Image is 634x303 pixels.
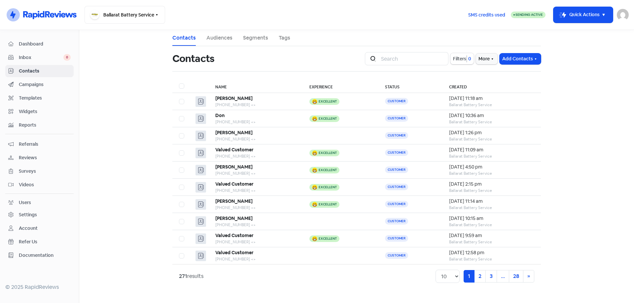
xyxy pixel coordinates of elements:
[5,209,74,221] a: Settings
[449,136,534,142] div: Ballarat Battery Service
[5,119,74,131] a: Reports
[243,34,268,42] a: Segments
[215,232,254,238] b: Valued Customer
[617,9,629,21] img: User
[215,147,254,153] b: Valued Customer
[319,186,337,189] div: Excellent
[509,270,523,283] a: 28
[464,270,475,283] a: 1
[449,95,534,102] div: [DATE] 11:18 am
[19,199,31,206] div: Users
[449,170,534,176] div: Ballarat Battery Service
[5,236,74,248] a: Refer Us
[497,270,509,283] a: ...
[606,277,627,296] iframe: chat widget
[215,170,296,176] div: [PHONE_NUMBER] <>
[449,198,534,205] div: [DATE] 11:14 am
[215,181,254,187] b: Valued Customer
[5,92,74,104] a: Templates
[279,34,290,42] a: Tags
[5,179,74,191] a: Videos
[385,252,408,259] span: Customer
[319,117,337,120] div: Excellent
[5,38,74,50] a: Dashboard
[449,205,534,211] div: Ballarat Battery Service
[215,188,296,194] div: [PHONE_NUMBER] <>
[377,52,448,65] input: Search
[5,222,74,234] a: Account
[215,95,253,101] b: [PERSON_NAME]
[19,81,71,88] span: Campaigns
[215,119,296,125] div: [PHONE_NUMBER] <>
[453,55,466,62] span: Filters
[468,12,505,18] span: SMS credits used
[319,100,337,103] div: Excellent
[19,211,37,218] div: Settings
[449,164,534,170] div: [DATE] 4:50 pm
[463,11,511,18] a: SMS credits used
[449,102,534,108] div: Ballarat Battery Service
[5,65,74,77] a: Contacts
[215,250,254,256] b: Valued Customer
[215,256,296,262] div: [PHONE_NUMBER] <>
[63,54,71,61] span: 0
[523,270,534,283] a: Next
[385,167,408,173] span: Customer
[5,165,74,177] a: Surveys
[467,55,471,62] span: 0
[303,79,379,93] th: Experience
[19,168,71,175] span: Surveys
[179,272,203,280] div: results
[19,238,71,245] span: Refer Us
[215,164,253,170] b: [PERSON_NAME]
[527,273,530,280] span: »
[215,239,296,245] div: [PHONE_NUMBER] <>
[485,270,497,283] a: 3
[385,235,408,242] span: Customer
[5,249,74,261] a: Documentation
[179,273,187,280] strong: 271
[85,6,165,24] button: Ballarat Battery Service
[385,149,408,156] span: Customer
[385,115,408,122] span: Customer
[449,232,534,239] div: [DATE] 9:59 am
[19,108,71,115] span: Widgets
[449,119,534,125] div: Ballarat Battery Service
[19,252,71,259] span: Documentation
[474,270,486,283] a: 2
[449,112,534,119] div: [DATE] 10:36 am
[449,181,534,188] div: [DATE] 2:15 pm
[442,79,541,93] th: Created
[449,129,534,136] div: [DATE] 1:26 pm
[206,34,232,42] a: Audiences
[215,215,253,221] b: [PERSON_NAME]
[449,239,534,245] div: Ballarat Battery Service
[385,184,408,190] span: Customer
[215,153,296,159] div: [PHONE_NUMBER] <>
[476,53,498,64] button: More
[172,34,196,42] a: Contacts
[5,78,74,91] a: Campaigns
[319,168,337,172] div: Excellent
[5,51,74,64] a: Inbox 0
[450,53,474,64] button: Filters0
[19,154,71,161] span: Reviews
[19,95,71,102] span: Templates
[19,122,71,129] span: Reports
[385,218,408,225] span: Customer
[5,283,74,291] div: © 2025 RapidReviews
[215,130,253,136] b: [PERSON_NAME]
[500,53,541,64] button: Add Contacts
[449,215,534,222] div: [DATE] 10:15 am
[378,79,442,93] th: Status
[319,151,337,155] div: Excellent
[215,136,296,142] div: [PHONE_NUMBER] <>
[449,249,534,256] div: [DATE] 12:58 pm
[172,48,214,69] h1: Contacts
[215,222,296,228] div: [PHONE_NUMBER] <>
[449,222,534,228] div: Ballarat Battery Service
[449,188,534,194] div: Ballarat Battery Service
[553,7,613,23] button: Quick Actions
[19,181,71,188] span: Videos
[319,237,337,240] div: Excellent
